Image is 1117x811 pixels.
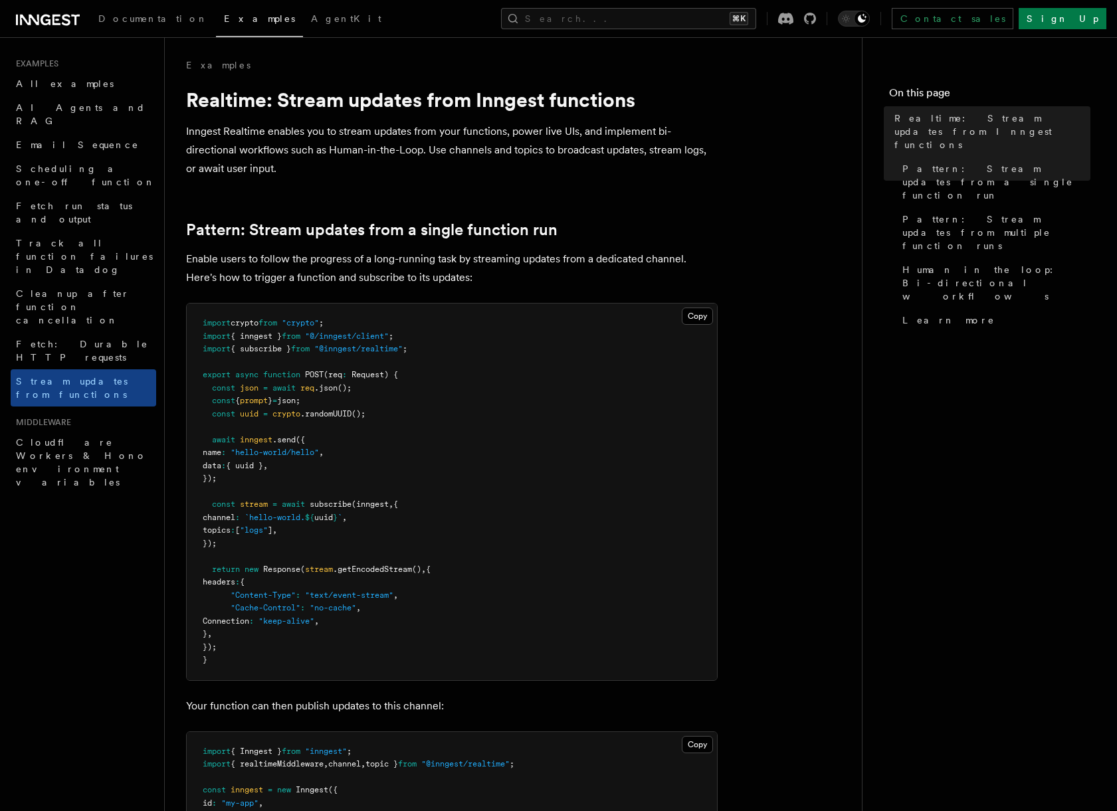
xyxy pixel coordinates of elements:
[305,747,347,756] span: "inngest"
[203,331,231,341] span: import
[231,590,296,600] span: "Content-Type"
[272,396,277,405] span: =
[421,565,426,574] span: ,
[384,370,398,379] span: ) {
[203,474,217,483] span: });
[231,603,300,612] span: "Cache-Control"
[682,736,713,753] button: Copy
[300,603,305,612] span: :
[212,435,235,444] span: await
[16,339,148,363] span: Fetch: Durable HTTP requests
[11,157,156,194] a: Scheduling a one-off function
[203,785,226,794] span: const
[203,798,212,808] span: id
[268,785,272,794] span: =
[203,344,231,353] span: import
[203,642,217,652] span: });
[342,370,347,379] span: :
[310,603,356,612] span: "no-cache"
[212,409,235,418] span: const
[347,747,352,756] span: ;
[902,314,995,327] span: Learn more
[314,344,403,353] span: "@inngest/realtime"
[892,8,1013,29] a: Contact sales
[235,513,240,522] span: :
[282,318,319,327] span: "crypto"
[203,461,221,470] span: data
[314,513,333,522] span: uuid
[510,759,514,768] span: ;
[11,417,71,428] span: Middleware
[11,58,58,69] span: Examples
[240,525,268,535] span: "logs"
[16,78,114,89] span: All examples
[272,525,277,535] span: ,
[263,383,268,393] span: =
[682,308,713,325] button: Copy
[268,525,272,535] span: ]
[412,565,421,574] span: ()
[838,11,870,27] button: Toggle dark mode
[328,785,338,794] span: ({
[894,112,1090,151] span: Realtime: Stream updates from Inngest functions
[221,461,226,470] span: :
[11,72,156,96] a: All examples
[421,759,510,768] span: "@inngest/realtime"
[324,759,328,768] span: ,
[300,383,314,393] span: req
[186,122,718,178] p: Inngest Realtime enables you to stream updates from your functions, power live UIs, and implement...
[1019,8,1106,29] a: Sign Up
[338,513,342,522] span: `
[902,263,1090,303] span: Human in the loop: Bi-directional workflows
[889,85,1090,106] h4: On this page
[730,12,748,25] kbd: ⌘K
[11,194,156,231] a: Fetch run status and output
[338,383,352,393] span: ();
[352,499,389,509] span: (inngest
[16,238,153,275] span: Track all function failures in Datadog
[11,133,156,157] a: Email Sequence
[235,525,240,535] span: [
[90,4,216,36] a: Documentation
[319,448,324,457] span: ,
[203,539,217,548] span: });
[398,759,417,768] span: from
[235,577,240,586] span: :
[212,383,235,393] span: const
[319,318,324,327] span: ;
[352,409,365,418] span: ();
[310,499,352,509] span: subscribe
[352,370,384,379] span: Request
[186,697,718,715] p: Your function can then publish updates to this channel:
[263,370,300,379] span: function
[314,383,338,393] span: .json
[282,499,305,509] span: await
[203,759,231,768] span: import
[282,331,300,341] span: from
[300,565,305,574] span: (
[16,163,155,187] span: Scheduling a one-off function
[240,499,268,509] span: stream
[207,629,212,638] span: ,
[263,461,268,470] span: ,
[277,785,291,794] span: new
[98,13,208,24] span: Documentation
[305,370,324,379] span: POST
[305,590,393,600] span: "text/event-stream"
[272,383,296,393] span: await
[263,409,268,418] span: =
[212,798,217,808] span: :
[231,525,235,535] span: :
[403,344,407,353] span: ;
[216,4,303,37] a: Examples
[342,513,347,522] span: ,
[258,616,314,626] span: "keep-alive"
[16,102,146,126] span: AI Agents and RAG
[389,331,393,341] span: ;
[897,157,1090,207] a: Pattern: Stream updates from a single function run
[272,499,277,509] span: =
[231,331,282,341] span: { inngest }
[272,409,300,418] span: crypto
[356,603,361,612] span: ,
[231,318,258,327] span: crypto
